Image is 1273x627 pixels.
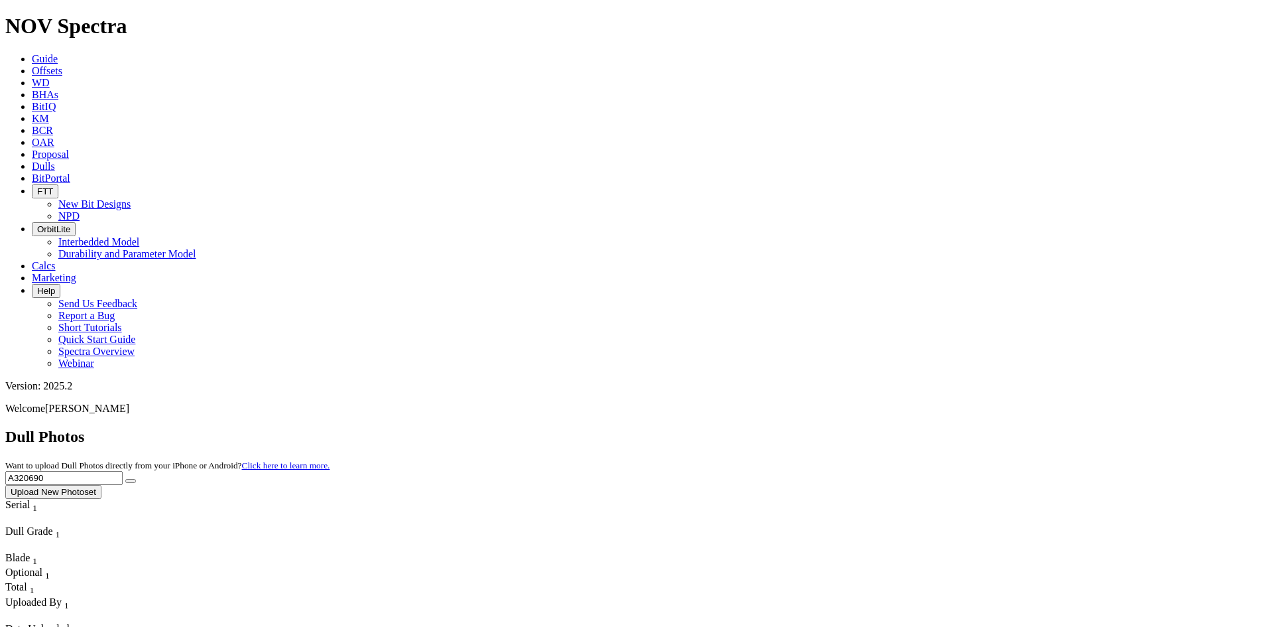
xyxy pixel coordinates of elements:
a: NPD [58,210,80,222]
span: Help [37,286,55,296]
sub: 1 [64,600,69,610]
a: Webinar [58,358,94,369]
span: OrbitLite [37,224,70,234]
p: Welcome [5,403,1268,415]
a: Report a Bug [58,310,115,321]
span: Sort None [32,499,37,510]
div: Column Menu [5,611,131,623]
a: Marketing [32,272,76,283]
div: Sort None [5,596,131,623]
span: [PERSON_NAME] [45,403,129,414]
h2: Dull Photos [5,428,1268,446]
div: Sort None [5,499,62,525]
span: FTT [37,186,53,196]
button: Help [32,284,60,298]
a: Durability and Parameter Model [58,248,196,259]
a: BHAs [32,89,58,100]
div: Sort None [5,567,52,581]
span: Sort None [30,581,34,592]
a: WD [32,77,50,88]
div: Total Sort None [5,581,52,596]
a: BitIQ [32,101,56,112]
span: Dull Grade [5,525,53,537]
a: Interbedded Model [58,236,139,247]
a: Guide [32,53,58,64]
a: Spectra Overview [58,346,135,357]
input: Search Serial Number [5,471,123,485]
small: Want to upload Dull Photos directly from your iPhone or Android? [5,460,330,470]
span: Serial [5,499,30,510]
a: BitPortal [32,173,70,184]
h1: NOV Spectra [5,14,1268,38]
div: Sort None [5,581,52,596]
span: Blade [5,552,30,563]
a: Dulls [32,161,55,172]
a: Quick Start Guide [58,334,135,345]
sub: 1 [32,503,37,513]
a: Send Us Feedback [58,298,137,309]
a: OAR [32,137,54,148]
div: Version: 2025.2 [5,380,1268,392]
div: Blade Sort None [5,552,52,567]
div: Sort None [5,525,98,552]
a: Short Tutorials [58,322,122,333]
span: Total [5,581,27,592]
sub: 1 [30,586,34,596]
span: Sort None [64,596,69,608]
a: Proposal [32,149,69,160]
a: KM [32,113,49,124]
span: Sort None [45,567,50,578]
a: Click here to learn more. [242,460,330,470]
button: Upload New Photoset [5,485,101,499]
sub: 1 [56,529,60,539]
sub: 1 [45,571,50,581]
button: OrbitLite [32,222,76,236]
div: Column Menu [5,514,62,525]
a: Calcs [32,260,56,271]
div: Dull Grade Sort None [5,525,98,540]
span: Optional [5,567,42,578]
button: FTT [32,184,58,198]
span: Sort None [56,525,60,537]
a: Offsets [32,65,62,76]
div: Column Menu [5,540,98,552]
div: Serial Sort None [5,499,62,514]
span: Sort None [32,552,37,563]
span: Uploaded By [5,596,62,608]
a: BCR [32,125,53,136]
div: Uploaded By Sort None [5,596,131,611]
sub: 1 [32,556,37,566]
a: New Bit Designs [58,198,131,210]
div: Optional Sort None [5,567,52,581]
div: Sort None [5,552,52,567]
